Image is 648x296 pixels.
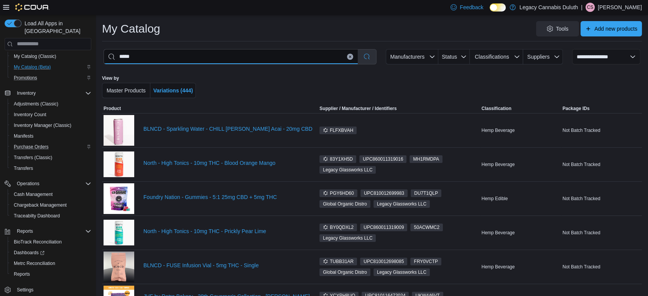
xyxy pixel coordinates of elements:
a: North - High Tonics - 10mg THC - Blood Orange Mango [143,160,316,166]
button: Add new products [581,21,642,36]
span: Classification [482,105,511,112]
a: Transfers (Classic) [11,153,55,162]
span: Traceabilty Dashboard [11,211,91,220]
span: BY0QDXL2 [323,224,354,231]
span: Transfers [14,165,33,171]
a: Adjustments (Classic) [11,99,61,109]
span: Operations [17,181,39,187]
span: TUBB31AR [319,258,357,265]
button: Tools [536,21,579,36]
span: Supplier / Manufacturer / Identifiers [319,105,396,112]
a: Metrc Reconciliation [11,259,58,268]
button: Status [438,49,470,64]
a: North - High Tonics - 10mg THC - Prickly Pear Lime [143,228,316,234]
span: My Catalog (Classic) [11,52,91,61]
span: Status [442,54,457,60]
span: UPC 860011319009 [363,224,404,231]
span: Add new products [594,25,637,33]
span: Legacy Glassworks LLC [377,269,426,276]
span: Package IDs [562,105,590,112]
div: Not Batch Tracked [561,160,642,169]
span: 83Y1XH5D [323,156,353,163]
span: 83Y1XH5D [319,155,356,163]
span: Global Organic Distro [319,268,370,276]
span: Inventory Count [14,112,46,118]
span: Reports [11,270,91,279]
button: Operations [2,178,94,189]
span: Manufacturers [390,54,424,60]
div: Not Batch Tracked [561,262,642,271]
a: Purchase Orders [11,142,52,151]
span: FRY0VCTP [410,258,441,265]
a: Reports [11,270,33,279]
span: UPC860011319016 [359,155,406,163]
a: Transfers [11,164,36,173]
a: Traceabilty Dashboard [11,211,63,220]
button: Inventory [14,89,39,98]
button: Chargeback Management [8,200,94,210]
p: Legacy Cannabis Duluth [520,3,578,12]
span: UPC 810012699983 [364,190,404,197]
div: Not Batch Tracked [561,228,642,237]
img: Foundry Nation - Gummies - 5:1 25mg CBD + 5mg THC [104,183,134,214]
p: [PERSON_NAME] [598,3,642,12]
span: UPC810012699983 [360,189,408,197]
a: Dashboards [11,248,48,257]
div: Hemp Beverage [480,228,561,237]
img: North - High Tonics - 10mg THC - Prickly Pear Lime [104,220,134,245]
button: Traceabilty Dashboard [8,210,94,221]
span: MH1RMDPA [410,155,442,163]
a: Settings [14,285,36,294]
button: Manifests [8,131,94,141]
span: Legacy Glassworks LLC [323,235,372,242]
span: UPC860011319009 [360,224,407,231]
span: Reports [14,271,30,277]
a: Inventory Count [11,110,49,119]
span: Variations (444) [153,87,193,94]
span: Tools [556,25,569,33]
button: Reports [2,226,94,237]
a: Chargeback Management [11,201,70,210]
div: Hemp Beverage [480,160,561,169]
span: UPC810012698085 [360,258,407,265]
input: Dark Mode [490,3,506,12]
span: Metrc Reconciliation [14,260,55,266]
span: Chargeback Management [14,202,67,208]
img: North - High Tonics - 10mg THC - Blood Orange Mango [104,151,134,177]
span: Inventory [17,90,36,96]
p: | [581,3,582,12]
span: Promotions [11,73,91,82]
span: Chargeback Management [11,201,91,210]
span: 50ACWMC2 [414,224,439,231]
button: Manufacturers [386,49,438,64]
span: My Catalog (Beta) [11,62,91,72]
div: Calvin Stuart [586,3,595,12]
span: Adjustments (Classic) [14,101,58,107]
div: Not Batch Tracked [561,194,642,203]
span: MH1RMDPA [413,156,439,163]
span: Global Organic Distro [319,200,370,208]
span: Product [104,105,121,112]
button: Adjustments (Classic) [8,99,94,109]
button: My Catalog (Beta) [8,62,94,72]
span: CS [587,3,594,12]
a: Promotions [11,73,40,82]
div: Hemp Edible [480,194,561,203]
span: Dashboards [11,248,91,257]
span: Reports [14,227,91,236]
span: Inventory [14,89,91,98]
button: Clear input [347,54,353,60]
button: Metrc Reconciliation [8,258,94,269]
span: FLFXBVAH [323,127,353,134]
span: BioTrack Reconciliation [14,239,62,245]
button: Inventory [2,88,94,99]
button: Transfers [8,163,94,174]
button: Variations (444) [150,83,196,98]
span: Purchase Orders [14,144,49,150]
a: BLNCD - Sparkling Water - CHILL [PERSON_NAME] Acai - 20mg CBD [143,126,316,132]
span: Legacy Glassworks LLC [373,200,430,208]
a: Cash Management [11,190,56,199]
span: Legacy Glassworks LLC [373,268,430,276]
span: Manifests [11,132,91,141]
button: Master Products [102,83,150,98]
